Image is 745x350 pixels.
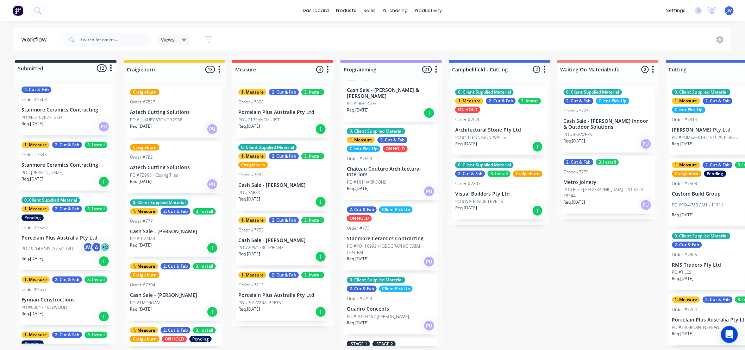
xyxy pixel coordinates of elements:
p: PO #PO-0446 / [PERSON_NAME] [347,313,409,320]
p: Req. [DATE] [564,199,586,205]
p: Req. [DATE] [347,185,369,192]
div: Order #7793 [347,295,372,302]
p: Req. [DATE] [347,256,369,262]
p: Cash Sale - [PERSON_NAME] [130,292,219,298]
div: Workflow [21,36,50,44]
div: PU [207,123,218,135]
p: PO #299/173CITYROAD [238,244,283,251]
div: Client Pick Up [379,206,413,213]
div: Pending [189,336,212,342]
div: 3. Install [301,217,324,223]
p: Stanmore Ceramics Contracting [347,236,436,242]
div: 1. Measure [21,332,50,338]
p: Cash Sale - [PERSON_NAME] [238,237,327,243]
div: 2. Cut & Fab [455,171,485,177]
div: Open Intercom Messenger [721,326,738,343]
div: 2. Cut & Fab [161,327,190,333]
div: Client Pick Up [347,146,380,152]
div: 2. Cut & Fab [269,272,299,278]
div: Order #7637 [21,286,47,293]
p: Architectural Stone Pty Ltd [455,127,544,133]
div: 3. Install [84,142,107,148]
div: 2. Cut & Fab [703,98,733,104]
div: 3. Install [193,208,216,215]
div: 0. Client Supplied Material1. Measure2. Cut & Fab3. InstallON HOLDOrder #7626Architectural Stone ... [452,86,547,155]
p: Req. [DATE] [130,306,152,312]
div: I [532,141,543,152]
div: 1. Measure [21,206,50,212]
div: 0. Client Supplied Material [672,89,731,95]
div: 0. Client Supplied Material1. Measure2. Cut & Fab3. InstallPendingOrder #7522Porcelain Plus Austr... [19,194,113,271]
div: 3. Install [301,153,324,159]
p: Metro Joinery [564,179,652,185]
div: 1. Measure2. Cut & Fab3. InstallOrder #7545Stanmore Ceramics ContractingPO #[PERSON_NAME]Req.[DATE]I [19,139,113,191]
div: 3. Install [193,263,216,269]
div: 3. Install [301,89,324,95]
p: PO #101HARRISONS [347,179,387,185]
div: 0. Client Supplied Material [455,162,514,168]
p: PO #9TAMAR [130,236,155,242]
div: PU [640,199,652,211]
div: 2. Cut & Fab [269,217,299,223]
div: I [207,306,218,318]
p: PO #0004 / 40ELWOOD [21,304,67,311]
p: Cash Sale - [PERSON_NAME] Indoor & Outdoor Solutions [564,118,652,130]
div: 1. Measure2. Cut & Fab3. InstallOrder #7753Cash Sale - [PERSON_NAME]PO #299/173CITYROADReq.[DATE]I [236,214,330,266]
div: Order #7775 [564,169,589,175]
p: PO #PO10782 / IGLU [21,114,62,121]
div: 2. Cut & Fab [52,206,82,212]
p: Porcelain Plus Australia Pty Ltd [21,235,110,241]
div: Order #7731 [347,225,372,231]
div: Pending [21,341,44,347]
div: 1. Measure [455,98,483,104]
div: 2. Cut & Fab [564,98,594,104]
div: 1. Measure [672,98,700,104]
div: 2. Cut & Fab [52,276,82,283]
div: 1. Measure [238,153,267,159]
div: 3. Install [84,332,107,338]
div: 2. Cut & Fab [703,297,733,303]
div: Pending [704,171,726,177]
p: Aztech Cutting Solutions [130,109,219,115]
p: Fynnan Constructions [21,297,110,303]
div: 0. Client Supplied Material2. Cut & FabClient Pick UpOrder #7793Quadro ConceptsPO #PO-0446 / [PER... [344,274,438,335]
div: Order #7723 [564,108,589,114]
div: 2. Cut & Fab [161,208,190,215]
div: 1. Measure [672,297,700,303]
p: Req. [DATE] [347,107,369,113]
div: Order #7827 [130,99,155,105]
div: Craigieburn [238,162,268,168]
p: Req. [DATE] [238,123,260,129]
div: ON HOLD [383,146,408,152]
div: Order #7771 [130,218,155,224]
div: I [98,256,109,267]
div: I [424,107,435,119]
div: I [315,251,326,262]
div: 1. Measure [347,137,375,143]
div: ON HOLD [162,336,187,342]
div: CraigieburnOrder #7827Aztech Cutting SolutionsPO #LUXURY STONE 72988Req.[DATE]PU [127,86,221,138]
p: Porcelain Plus Australia Pty Ltd [238,292,327,298]
div: productivity [412,5,446,16]
p: PO #7AREX [238,190,260,196]
div: Order #7662Cash Sale - [PERSON_NAME] & [PERSON_NAME]PO #2RHONDAReq.[DATE]I [344,55,438,122]
div: PU [98,121,109,132]
div: Pending [21,215,44,221]
div: .STAGE 2 [372,341,396,347]
div: 2. Cut & Fab3. InstallOrder #7775Metro JoineryPO #BDO-[GEOGRAPHIC_DATA] - PO-3723-28344Req.[DATE]PU [561,156,655,214]
div: sales [360,5,380,16]
div: Order #7753 [238,227,264,233]
div: I [315,196,326,208]
p: PO #213SANDHURST [238,117,280,123]
p: Req. [DATE] [238,251,260,257]
div: 2. Cut & Fab [564,159,594,165]
div: 0. Client Supplied Material [672,233,731,239]
p: PO #72908 - Coping Tiles [130,172,178,178]
p: Req. [DATE] [672,212,694,218]
div: I [315,306,326,318]
div: products [333,5,360,16]
p: Cash Sale - [PERSON_NAME] & [PERSON_NAME] [347,87,436,99]
div: Order #7764 [672,306,697,313]
p: PO #2409POINTNEPEAN [672,324,720,331]
div: 2. Cut & Fab [347,286,377,292]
